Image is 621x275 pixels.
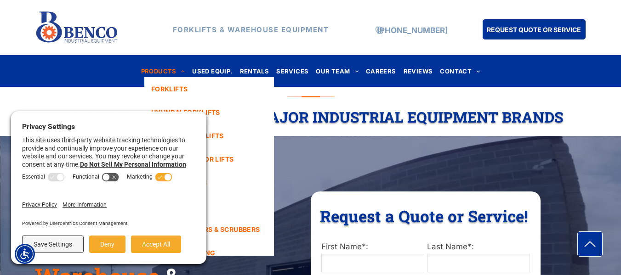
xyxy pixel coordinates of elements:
a: RACKS & SHELVING [144,241,274,264]
a: CONTACT [436,65,484,77]
a: USED EQUIP. [188,65,236,77]
span: REQUEST QUOTE OR SERVICE [487,21,581,38]
span: HYUNDAI FORKLIFTS [151,107,220,117]
a: RENTALS [236,65,273,77]
a: HANGCHA FORKLIFTS [144,124,274,147]
a: CAREERS [362,65,400,77]
a: FORKLIFTS [144,77,274,101]
a: REVIEWS [400,65,437,77]
a: TASK FORKLIFTS [144,171,274,194]
a: HYUNDAI FORKLIFTS [144,101,274,124]
span: Request a Quote or Service! [320,205,528,226]
span: FORKLIFTS [151,84,188,94]
label: Last Name*: [427,241,530,253]
a: SERVICES [273,65,312,77]
strong: FORKLIFTS & WAREHOUSE EQUIPMENT [173,25,329,34]
div: Accessibility Menu [15,244,35,264]
span: Authorized Dealer For Major Industrial Equipment Brands [58,107,563,127]
span: PRODUCTS [141,65,185,77]
a: REQUEST QUOTE OR SERVICE [483,19,586,39]
a: [PHONE_NUMBER] [377,26,448,35]
a: OUR TEAM [312,65,362,77]
a: SKYJACK SCISSOR LIFTS [144,147,274,171]
a: DOORS & DOCKS [144,194,274,218]
a: PRODUCTS [137,65,189,77]
a: FLOOR SWEEPERS & SCRUBBERS [144,218,274,241]
label: First Name*: [321,241,424,253]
